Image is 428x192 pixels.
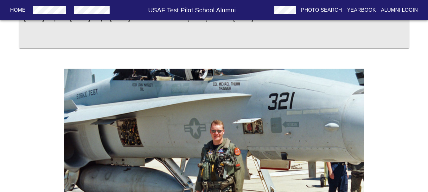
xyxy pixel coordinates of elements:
button: Home [8,4,28,16]
p: Photo Search [301,6,342,14]
button: Alumni Login [379,4,421,16]
p: Home [10,6,26,14]
h6: USAF Test Pilot School Alumni [112,5,272,15]
button: Photo Search [298,4,345,16]
button: Yearbook [344,4,378,16]
p: Yearbook [347,6,376,14]
p: Alumni Login [381,6,418,14]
